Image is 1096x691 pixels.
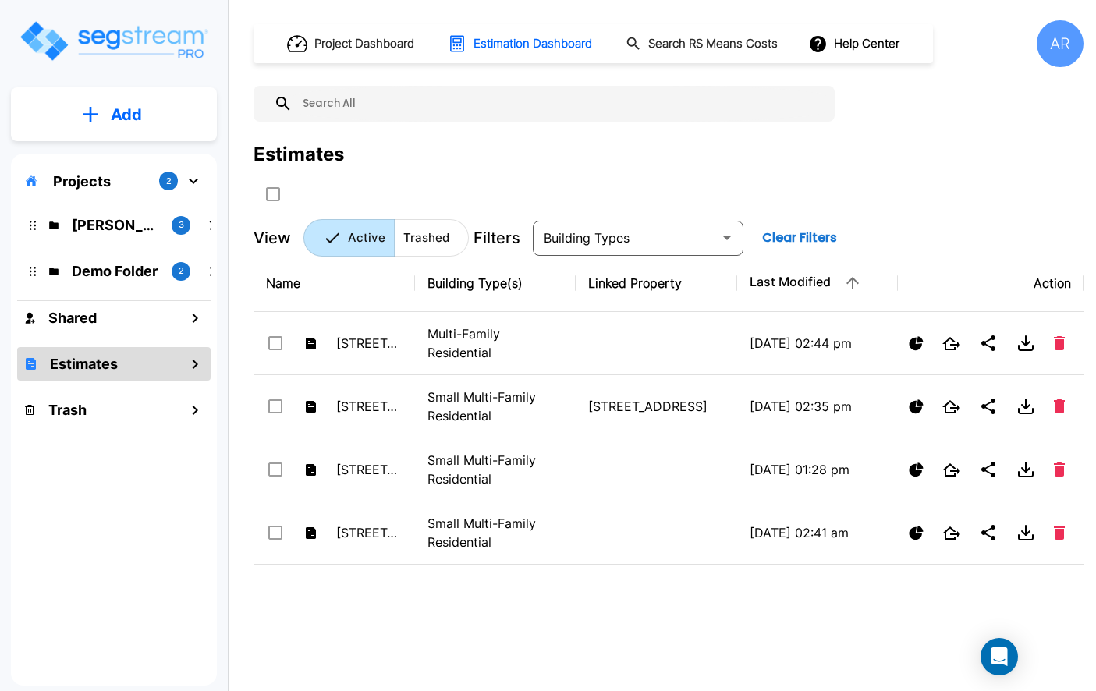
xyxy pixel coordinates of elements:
[403,229,449,247] p: Trashed
[936,457,967,483] button: Open New Tab
[336,523,403,542] p: [STREET_ADDRESS]
[474,226,520,250] p: Filters
[898,255,1084,312] th: Action
[415,255,576,312] th: Building Type(s)
[72,260,159,282] p: Demo Folder
[111,103,142,126] p: Add
[266,274,403,292] div: Name
[973,328,1004,359] button: Share
[1048,456,1071,483] button: Delete
[427,324,564,362] p: Multi-Family Residential
[303,219,469,257] div: Platform
[427,388,564,425] p: Small Multi-Family Residential
[50,353,118,374] h1: Estimates
[936,520,967,546] button: Open New Tab
[903,393,930,420] button: Show Ranges
[303,219,395,257] button: Active
[1010,517,1041,548] button: Download
[48,307,97,328] h1: Shared
[1048,519,1071,546] button: Delete
[427,514,564,551] p: Small Multi-Family Residential
[648,35,778,53] h1: Search RS Means Costs
[293,86,827,122] input: Search All
[737,255,899,312] th: Last Modified
[72,214,159,236] p: ROMO Projects
[805,29,906,58] button: Help Center
[750,334,886,353] p: [DATE] 02:44 pm
[394,219,469,257] button: Trashed
[179,218,184,232] p: 3
[474,35,592,53] h1: Estimation Dashboard
[53,171,111,192] p: Projects
[903,519,930,547] button: Show Ranges
[281,27,423,61] button: Project Dashboard
[348,229,385,247] p: Active
[442,27,601,60] button: Estimation Dashboard
[716,227,738,249] button: Open
[750,523,886,542] p: [DATE] 02:41 am
[166,175,172,188] p: 2
[903,330,930,357] button: Show Ranges
[179,264,184,278] p: 2
[336,460,403,479] p: [STREET_ADDRESS]
[619,29,786,59] button: Search RS Means Costs
[254,140,344,168] div: Estimates
[936,394,967,420] button: Open New Tab
[1010,328,1041,359] button: Download
[750,397,886,416] p: [DATE] 02:35 pm
[48,399,87,420] h1: Trash
[903,456,930,484] button: Show Ranges
[336,334,403,353] p: [STREET_ADDRESS]
[254,226,291,250] p: View
[973,454,1004,485] button: Share
[1010,454,1041,485] button: Download
[750,460,886,479] p: [DATE] 01:28 pm
[336,397,403,416] p: [STREET_ADDRESS]
[756,222,843,253] button: Clear Filters
[1010,391,1041,422] button: Download
[11,92,217,137] button: Add
[537,227,713,249] input: Building Types
[257,179,289,210] button: SelectAll
[427,451,564,488] p: Small Multi-Family Residential
[576,255,737,312] th: Linked Property
[1048,393,1071,420] button: Delete
[1048,330,1071,356] button: Delete
[973,391,1004,422] button: Share
[981,638,1018,675] div: Open Intercom Messenger
[314,35,414,53] h1: Project Dashboard
[588,397,725,416] p: [STREET_ADDRESS]
[936,331,967,356] button: Open New Tab
[18,19,209,63] img: Logo
[973,517,1004,548] button: Share
[1037,20,1084,67] div: AR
